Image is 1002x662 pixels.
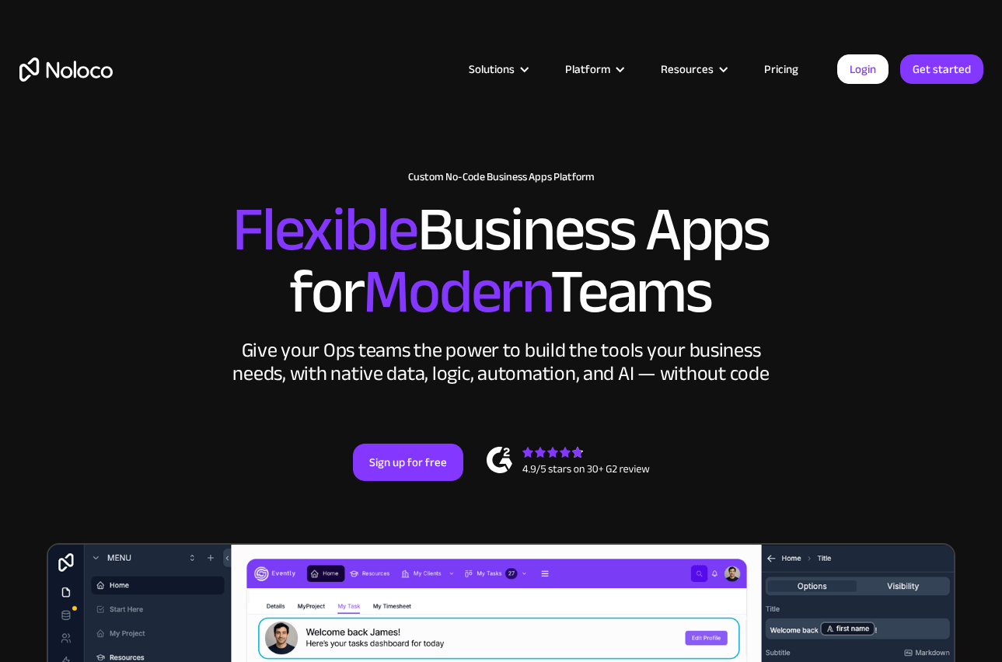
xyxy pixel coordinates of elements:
h2: Business Apps for Teams [19,199,983,323]
a: Login [837,54,889,84]
span: Modern [363,234,550,350]
a: Sign up for free [353,444,463,481]
a: home [19,57,113,82]
span: Flexible [232,172,417,287]
h1: Custom No-Code Business Apps Platform [19,171,983,183]
div: Solutions [469,59,515,79]
div: Resources [661,59,714,79]
div: Resources [641,59,745,79]
a: Pricing [745,59,818,79]
div: Platform [565,59,610,79]
div: Give your Ops teams the power to build the tools your business needs, with native data, logic, au... [229,339,773,385]
a: Get started [900,54,983,84]
div: Platform [546,59,641,79]
div: Solutions [449,59,546,79]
